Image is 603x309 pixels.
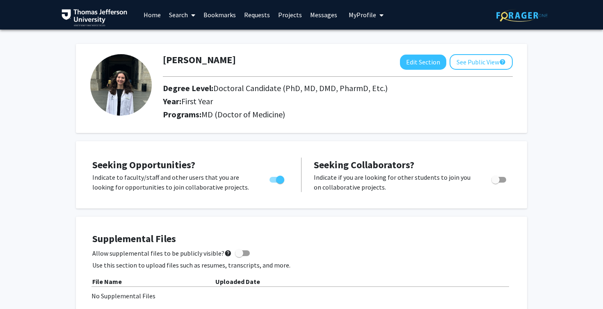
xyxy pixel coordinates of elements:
b: Uploaded Date [215,277,260,286]
h2: Programs: [163,110,513,119]
span: Seeking Opportunities? [92,158,195,171]
div: No Supplemental Files [91,291,512,301]
button: See Public View [450,54,513,70]
a: Home [139,0,165,29]
img: Profile Picture [90,54,152,116]
a: Bookmarks [199,0,240,29]
span: My Profile [349,11,376,19]
div: Toggle [488,172,511,185]
h2: Year: [163,96,450,106]
a: Messages [306,0,341,29]
h4: Supplemental Files [92,233,511,245]
span: First Year [181,96,213,106]
a: Requests [240,0,274,29]
img: Thomas Jefferson University Logo [62,9,127,26]
span: Seeking Collaborators? [314,158,414,171]
p: Indicate to faculty/staff and other users that you are looking for opportunities to join collabor... [92,172,254,192]
span: Allow supplemental files to be publicly visible? [92,248,232,258]
a: Projects [274,0,306,29]
span: MD (Doctor of Medicine) [201,109,285,119]
mat-icon: help [499,57,506,67]
div: Toggle [266,172,289,185]
h2: Degree Level: [163,83,450,93]
button: Edit Section [400,55,446,70]
p: Indicate if you are looking for other students to join you on collaborative projects. [314,172,476,192]
mat-icon: help [224,248,232,258]
b: File Name [92,277,122,286]
iframe: Chat [6,272,35,303]
span: Doctoral Candidate (PhD, MD, DMD, PharmD, Etc.) [213,83,388,93]
p: Use this section to upload files such as resumes, transcripts, and more. [92,260,511,270]
img: ForagerOne Logo [496,9,548,22]
h1: [PERSON_NAME] [163,54,236,66]
a: Search [165,0,199,29]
